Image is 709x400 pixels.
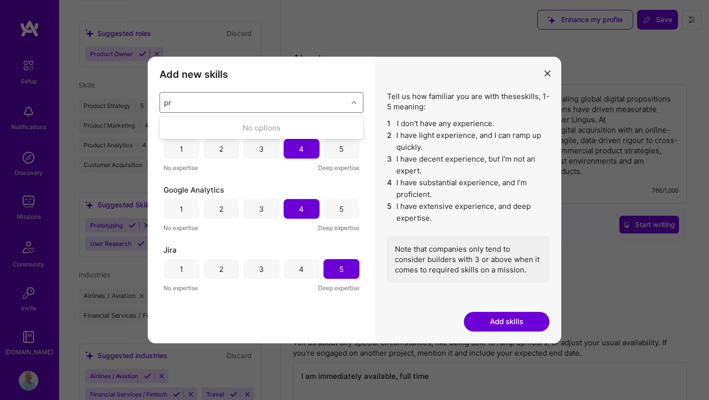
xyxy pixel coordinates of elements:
[464,312,549,332] button: Add skills
[339,264,344,274] div: 5
[387,91,549,283] div: Tell us how familiar you are with these skills , 1-5 meaning:
[299,204,304,214] div: 4
[387,200,549,224] li: I have extensive experience, and deep expertise.
[148,57,561,343] div: modal
[180,264,183,274] div: 1
[180,144,183,154] div: 1
[219,264,224,274] div: 2
[387,153,549,177] li: I have decent experience, but I'm not an expert.
[163,223,198,233] span: No expertise
[352,100,356,105] i: icon Chevron
[163,283,198,293] span: No expertise
[299,144,304,154] div: 4
[259,204,264,214] div: 3
[160,68,363,80] h3: Add new skills
[160,119,363,137] div: No options
[387,177,549,200] li: I have substantial experience, and I’m proficient.
[259,144,264,154] div: 3
[219,204,224,214] div: 2
[387,236,549,283] div: Note that companies only tend to consider builders with 3 or above when it comes to required skil...
[219,144,224,154] div: 2
[318,283,359,293] span: Deep expertise
[318,223,359,233] span: Deep expertise
[339,144,344,154] div: 5
[163,245,177,255] span: Jira
[339,204,344,214] div: 5
[387,130,549,153] li: I have light experience, and I can ramp up quickly.
[387,130,392,153] span: 2
[545,70,550,76] i: icon Close
[387,153,392,177] span: 3
[259,264,264,274] div: 3
[318,163,359,173] span: Deep expertise
[387,200,392,224] span: 5
[163,185,224,195] span: Google Analytics
[163,163,198,173] span: No expertise
[299,264,304,274] div: 4
[387,118,549,130] li: I don't have any experience.
[180,204,183,214] div: 1
[387,177,392,200] span: 4
[387,118,393,130] span: 1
